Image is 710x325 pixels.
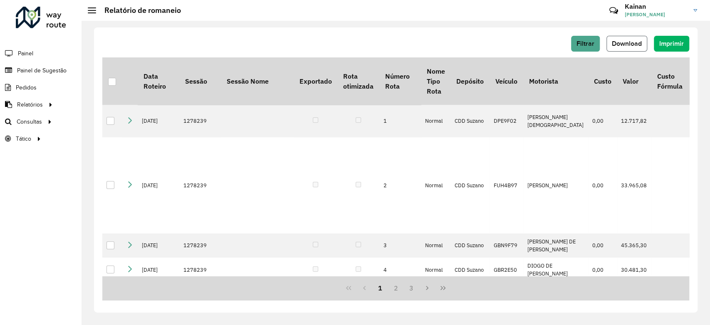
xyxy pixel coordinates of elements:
[654,36,689,52] button: Imprimir
[450,233,489,258] td: CDD Suzano
[419,280,435,296] button: Next Page
[138,57,179,105] th: Data Roteiro
[16,83,37,92] span: Pedidos
[421,258,450,282] td: Normal
[617,233,651,258] td: 45.365,30
[379,233,421,258] td: 3
[571,36,600,52] button: Filtrar
[576,40,594,47] span: Filtrar
[588,57,617,105] th: Custo
[617,258,651,282] td: 30.481,30
[523,258,588,282] td: DIOGO DE [PERSON_NAME]
[372,280,388,296] button: 1
[179,258,221,282] td: 1278239
[17,117,42,126] span: Consultas
[588,137,617,233] td: 0,00
[403,280,419,296] button: 3
[490,258,523,282] td: GBR2E50
[388,280,404,296] button: 2
[421,233,450,258] td: Normal
[294,57,337,105] th: Exportado
[606,36,647,52] button: Download
[659,40,684,47] span: Imprimir
[221,57,294,105] th: Sessão Nome
[523,105,588,137] td: [PERSON_NAME][DEMOGRAPHIC_DATA]
[179,105,221,137] td: 1278239
[490,137,523,233] td: FUH4B97
[523,137,588,233] td: [PERSON_NAME]
[16,134,31,143] span: Tático
[421,57,450,105] th: Nome Tipo Rota
[379,137,421,233] td: 2
[17,66,67,75] span: Painel de Sugestão
[450,137,489,233] td: CDD Suzano
[421,105,450,137] td: Normal
[421,137,450,233] td: Normal
[588,258,617,282] td: 0,00
[337,57,379,105] th: Rota otimizada
[179,233,221,258] td: 1278239
[617,57,651,105] th: Valor
[617,137,651,233] td: 33.965,08
[490,233,523,258] td: GBN9F79
[450,258,489,282] td: CDD Suzano
[450,105,489,137] td: CDD Suzano
[138,258,179,282] td: [DATE]
[651,57,688,105] th: Custo Fórmula
[523,57,588,105] th: Motorista
[617,105,651,137] td: 12.717,82
[379,57,421,105] th: Número Rota
[179,57,221,105] th: Sessão
[523,233,588,258] td: [PERSON_NAME] DE [PERSON_NAME]
[138,105,179,137] td: [DATE]
[435,280,451,296] button: Last Page
[379,105,421,137] td: 1
[625,2,687,10] h3: Kainan
[450,57,489,105] th: Depósito
[96,6,181,15] h2: Relatório de romaneio
[625,11,687,18] span: [PERSON_NAME]
[605,2,623,20] a: Contato Rápido
[138,137,179,233] td: [DATE]
[179,137,221,233] td: 1278239
[379,258,421,282] td: 4
[612,40,642,47] span: Download
[17,100,43,109] span: Relatórios
[138,233,179,258] td: [DATE]
[490,105,523,137] td: DPE9F02
[490,57,523,105] th: Veículo
[588,233,617,258] td: 0,00
[588,105,617,137] td: 0,00
[18,49,33,58] span: Painel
